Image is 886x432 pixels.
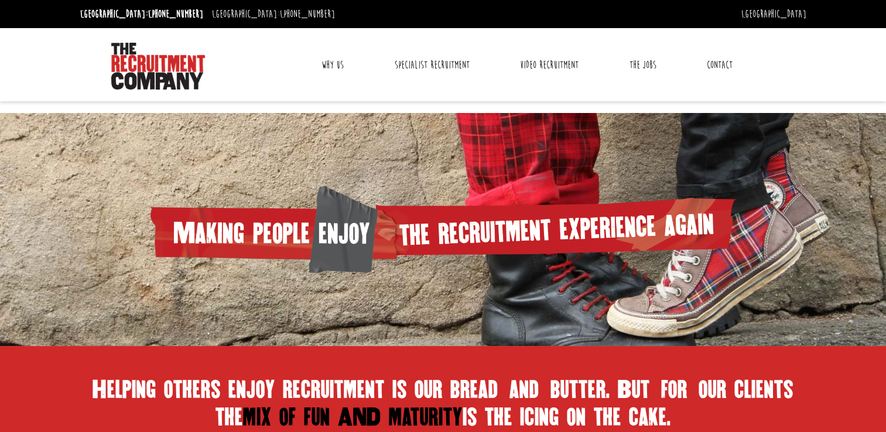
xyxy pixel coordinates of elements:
[313,50,353,80] a: Why Us
[385,50,478,80] a: Specialist Recruitment
[511,50,587,80] a: Video Recruitment
[698,50,741,80] a: Contact
[280,8,335,20] a: [PHONE_NUMBER]
[80,376,806,431] h1: Helping others enjoy recruitment is our bread and butter. But for our clients the is the icing on...
[621,50,665,80] a: The Jobs
[150,186,736,273] img: homepage-heading.png
[209,5,338,23] li: [GEOGRAPHIC_DATA]:
[741,8,806,20] a: [GEOGRAPHIC_DATA]
[77,5,206,23] li: [GEOGRAPHIC_DATA]:
[111,43,205,90] img: The Recruitment Company
[243,404,463,430] span: mix of fun AND maturity
[148,8,203,20] a: [PHONE_NUMBER]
